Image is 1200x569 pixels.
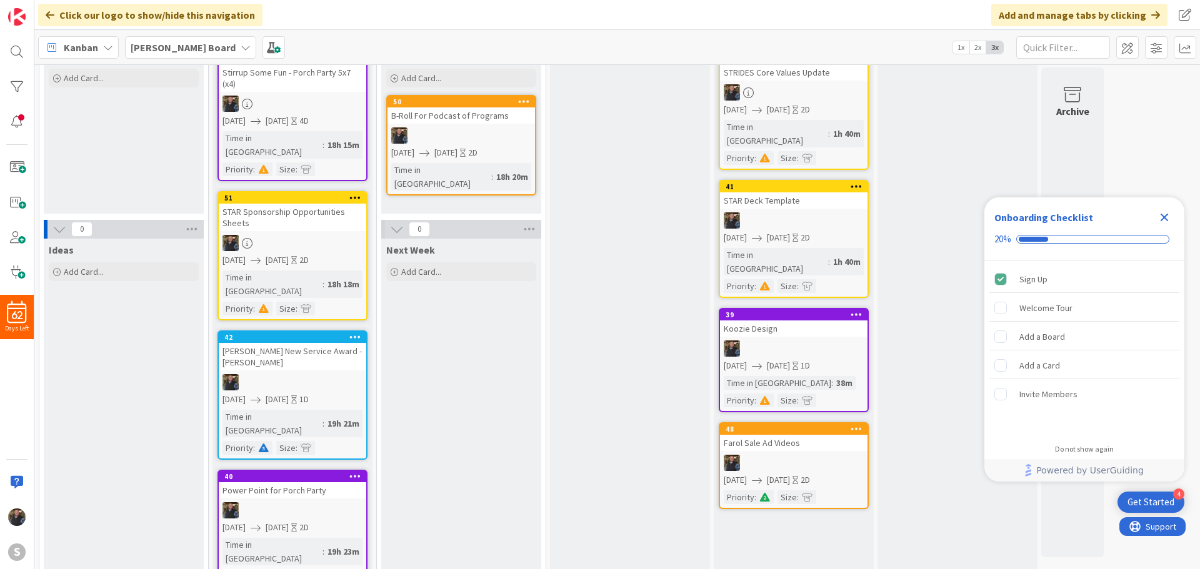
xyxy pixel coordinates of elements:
span: : [322,417,324,430]
div: Time in [GEOGRAPHIC_DATA] [724,248,828,275]
div: Priority [724,393,754,407]
div: CC [387,127,535,144]
span: [DATE] [724,103,747,116]
span: : [253,162,255,176]
span: [DATE] [266,114,289,127]
span: 2x [969,41,986,54]
div: 48 [726,425,867,433]
img: CC [724,84,740,101]
div: STRIDES Core Values Update [720,64,867,81]
div: 1h 40m [830,255,864,269]
div: Close Checklist [1154,207,1174,227]
div: 50B-Roll For Podcast of Programs [387,96,535,124]
div: 20% [994,234,1011,245]
div: 4 [1173,488,1184,500]
div: CC [720,84,867,101]
div: Time in [GEOGRAPHIC_DATA] [724,376,831,390]
span: : [797,151,799,165]
span: [DATE] [222,521,246,534]
div: Time in [GEOGRAPHIC_DATA] [222,270,322,298]
div: 42[PERSON_NAME] New Service Award - [PERSON_NAME] [219,332,366,370]
div: Time in [GEOGRAPHIC_DATA] [222,410,322,437]
div: 1h 40m [830,127,864,141]
span: : [296,302,297,315]
span: 0 [71,222,92,237]
span: [DATE] [222,254,246,267]
span: : [322,277,324,291]
div: Priority [222,162,253,176]
b: [PERSON_NAME] Board [131,41,236,54]
div: Size [276,441,296,455]
div: Archive [1056,104,1089,119]
div: Sign Up [1019,272,1047,287]
div: 2D [468,146,477,159]
div: Add a Card [1019,358,1060,373]
span: 1x [952,41,969,54]
span: 3x [986,41,1003,54]
span: Kanban [64,40,98,55]
span: : [797,393,799,407]
span: : [828,127,830,141]
div: Footer [984,459,1184,482]
div: Priority [724,279,754,293]
div: 2D [299,521,309,534]
div: 51STAR Sponsorship Opportunities Sheets [219,192,366,231]
div: Priority [724,151,754,165]
span: Add Card... [64,266,104,277]
span: : [754,151,756,165]
div: Add a Board is incomplete. [989,323,1179,350]
div: 40Power Point for Porch Party [219,471,366,498]
div: 19h 21m [324,417,362,430]
div: 41 [726,182,867,191]
div: 48Farol Sale Ad Videos [720,423,867,451]
span: 0 [409,222,430,237]
span: : [253,302,255,315]
div: Welcome Tour [1019,300,1072,315]
div: Add a Card is incomplete. [989,352,1179,379]
div: 39 [720,309,867,320]
div: 18h 15m [324,138,362,152]
div: 48 [720,423,867,435]
div: Size [777,490,797,504]
div: 1D [299,393,309,406]
div: 1D [801,359,810,372]
div: 50 [393,97,535,106]
span: : [828,255,830,269]
div: Welcome Tour is incomplete. [989,294,1179,322]
div: Invite Members [1019,387,1077,402]
span: : [754,490,756,504]
div: Add and manage tabs by clicking [991,4,1167,26]
span: : [754,279,756,293]
span: [DATE] [767,103,790,116]
div: 40 [219,471,366,482]
div: 38m [833,376,856,390]
span: [DATE] [391,146,414,159]
img: CC [724,455,740,471]
span: : [797,490,799,504]
img: CC [8,508,26,526]
div: Do not show again [1055,444,1114,454]
span: : [491,170,493,184]
div: Checklist Container [984,197,1184,482]
span: [DATE] [767,473,790,487]
span: [DATE] [724,473,747,487]
img: CC [222,96,239,112]
span: [DATE] [724,359,747,372]
img: CC [222,502,239,518]
span: : [253,441,255,455]
div: Time in [GEOGRAPHIC_DATA] [391,163,491,190]
div: 40 [224,472,366,481]
div: 50 [387,96,535,107]
span: 62 [11,311,23,320]
div: STAR Sponsorship Opportunities Sheets [219,204,366,231]
div: S [8,543,26,561]
span: Next Week [386,244,435,256]
div: Priority [724,490,754,504]
input: Quick Filter... [1016,36,1110,59]
span: : [754,393,756,407]
span: : [296,441,297,455]
span: Add Card... [401,266,441,277]
div: 2D [299,254,309,267]
div: [PERSON_NAME] New Service Award - [PERSON_NAME] [219,343,366,370]
span: [DATE] [767,359,790,372]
